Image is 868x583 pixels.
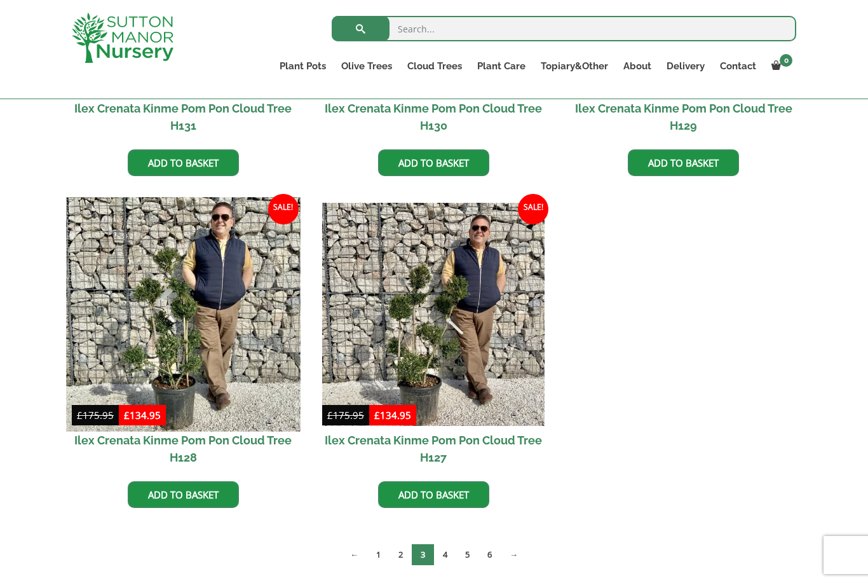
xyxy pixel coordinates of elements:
[332,16,796,41] input: Search...
[478,544,501,565] a: Page 6
[764,57,796,75] a: 0
[272,57,334,75] a: Plant Pots
[374,409,411,422] bdi: 134.95
[322,426,545,472] h2: Ilex Crenata Kinme Pom Pon Cloud Tree H127
[378,481,489,508] a: Add to basket: “Ilex Crenata Kinme Pom Pon Cloud Tree H127”
[367,544,390,565] a: Page 1
[341,544,367,565] a: ←
[72,544,796,570] nav: Product Pagination
[573,94,796,140] h2: Ilex Crenata Kinme Pom Pon Cloud Tree H129
[128,149,239,176] a: Add to basket: “Ilex Crenata Kinme Pom Pon Cloud Tree H131”
[470,57,533,75] a: Plant Care
[780,54,792,67] span: 0
[334,57,400,75] a: Olive Trees
[322,203,545,426] img: Ilex Crenata Kinme Pom Pon Cloud Tree H127
[77,409,114,422] bdi: 175.95
[124,409,161,422] bdi: 134.95
[412,544,434,565] span: Page 3
[456,544,478,565] a: Page 5
[124,409,130,422] span: £
[72,203,295,472] a: Sale! Ilex Crenata Kinme Pom Pon Cloud Tree H128
[378,149,489,176] a: Add to basket: “Ilex Crenata Kinme Pom Pon Cloud Tree H130”
[128,481,239,508] a: Add to basket: “Ilex Crenata Kinme Pom Pon Cloud Tree H128”
[659,57,712,75] a: Delivery
[434,544,456,565] a: Page 4
[390,544,412,565] a: Page 2
[72,94,295,140] h2: Ilex Crenata Kinme Pom Pon Cloud Tree H131
[327,409,333,422] span: £
[501,544,527,565] a: →
[72,426,295,472] h2: Ilex Crenata Kinme Pom Pon Cloud Tree H128
[77,409,83,422] span: £
[374,409,380,422] span: £
[616,57,659,75] a: About
[322,94,545,140] h2: Ilex Crenata Kinme Pom Pon Cloud Tree H130
[518,194,548,224] span: Sale!
[628,149,739,176] a: Add to basket: “Ilex Crenata Kinme Pom Pon Cloud Tree H129”
[322,203,545,472] a: Sale! Ilex Crenata Kinme Pom Pon Cloud Tree H127
[66,198,300,432] img: Ilex Crenata Kinme Pom Pon Cloud Tree H128
[327,409,364,422] bdi: 175.95
[72,13,173,63] img: logo
[533,57,616,75] a: Topiary&Other
[268,194,299,224] span: Sale!
[712,57,764,75] a: Contact
[400,57,470,75] a: Cloud Trees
